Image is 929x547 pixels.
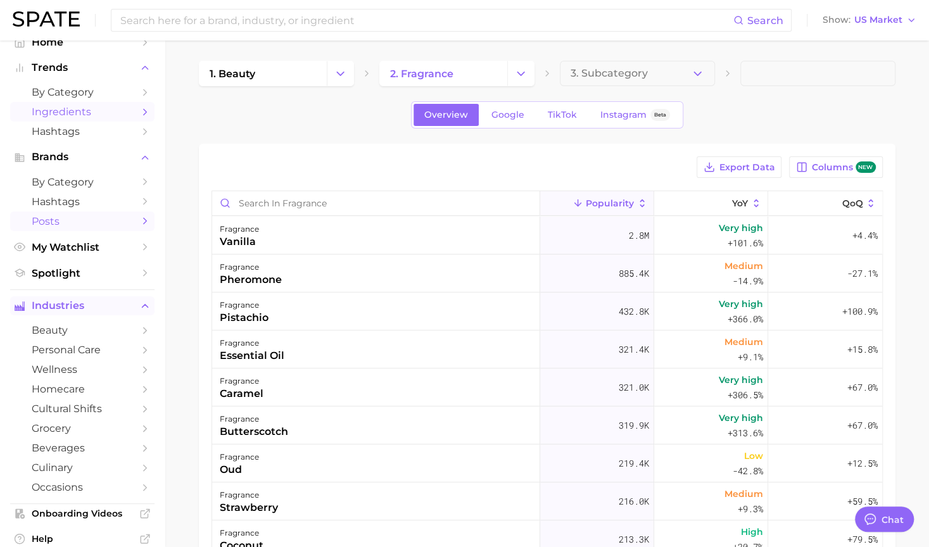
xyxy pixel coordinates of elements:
[212,255,882,292] button: fragrancepheromone885.4kMedium-14.9%-27.1%
[719,410,763,425] span: Very high
[10,296,155,315] button: Industries
[619,304,649,319] span: 432.8k
[738,349,763,365] span: +9.1%
[212,482,882,520] button: fragrancestrawberry216.0kMedium+9.3%+59.5%
[10,102,155,122] a: Ingredients
[220,260,282,275] div: fragrance
[10,477,155,497] a: occasions
[600,110,647,120] span: Instagram
[220,222,259,237] div: fragrance
[390,68,453,80] span: 2. fragrance
[590,104,681,126] a: InstagramBeta
[847,418,878,433] span: +67.0%
[619,380,649,395] span: 321.0k
[571,68,648,79] span: 3. Subcategory
[10,32,155,52] a: Home
[32,125,133,137] span: Hashtags
[212,330,882,368] button: fragranceessential oil321.4kMedium+9.1%+15.8%
[119,9,733,31] input: Search here for a brand, industry, or ingredient
[854,16,902,23] span: US Market
[220,374,263,389] div: fragrance
[733,273,763,289] span: -14.9%
[220,348,284,363] div: essential oil
[724,258,763,273] span: Medium
[32,481,133,493] span: occasions
[32,36,133,48] span: Home
[819,12,920,28] button: ShowUS Market
[537,104,588,126] a: TikTok
[10,192,155,211] a: Hashtags
[733,463,763,479] span: -42.8%
[210,68,255,80] span: 1. beauty
[491,110,524,120] span: Google
[212,217,882,255] button: fragrancevanilla2.8mVery high+101.6%+4.4%
[32,62,133,73] span: Trends
[10,418,155,438] a: grocery
[811,161,875,173] span: Columns
[10,504,155,523] a: Onboarding Videos
[220,336,284,351] div: fragrance
[10,122,155,141] a: Hashtags
[10,172,155,192] a: by Category
[220,412,288,427] div: fragrance
[842,304,878,319] span: +100.9%
[220,234,259,249] div: vanilla
[619,418,649,433] span: 319.9k
[220,450,259,465] div: fragrance
[629,228,649,243] span: 2.8m
[32,241,133,253] span: My Watchlist
[728,425,763,441] span: +313.6%
[32,324,133,336] span: beauty
[654,191,768,216] button: YoY
[823,16,850,23] span: Show
[379,61,507,86] a: 2. fragrance
[10,237,155,257] a: My Watchlist
[32,196,133,208] span: Hashtags
[540,191,654,216] button: Popularity
[728,387,763,403] span: +306.5%
[32,508,133,519] span: Onboarding Videos
[414,104,479,126] a: Overview
[10,320,155,340] a: beauty
[560,61,715,86] button: 3. Subcategory
[847,494,878,509] span: +59.5%
[212,368,882,406] button: fragrancecaramel321.0kVery high+306.5%+67.0%
[32,383,133,395] span: homecare
[220,386,263,401] div: caramel
[847,380,878,395] span: +67.0%
[10,458,155,477] a: culinary
[852,228,878,243] span: +4.4%
[220,298,269,313] div: fragrance
[586,198,634,208] span: Popularity
[10,360,155,379] a: wellness
[842,198,863,208] span: QoQ
[32,403,133,415] span: cultural shifts
[654,110,666,120] span: Beta
[32,363,133,375] span: wellness
[847,532,878,547] span: +79.5%
[548,110,577,120] span: TikTok
[32,106,133,118] span: Ingredients
[32,442,133,454] span: beverages
[789,156,882,178] button: Columnsnew
[732,198,748,208] span: YoY
[32,462,133,474] span: culinary
[847,456,878,471] span: +12.5%
[719,220,763,236] span: Very high
[768,191,882,216] button: QoQ
[212,292,882,330] button: fragrancepistachio432.8kVery high+366.0%+100.9%
[199,61,327,86] a: 1. beauty
[847,266,878,281] span: -27.1%
[719,162,774,173] span: Export Data
[719,372,763,387] span: Very high
[212,444,882,482] button: fragranceoud219.4kLow-42.8%+12.5%
[728,236,763,251] span: +101.6%
[220,500,278,515] div: strawberry
[619,532,649,547] span: 213.3k
[619,266,649,281] span: 885.4k
[697,156,781,178] button: Export Data
[220,310,269,325] div: pistachio
[507,61,534,86] button: Change Category
[856,161,876,173] span: new
[738,501,763,517] span: +9.3%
